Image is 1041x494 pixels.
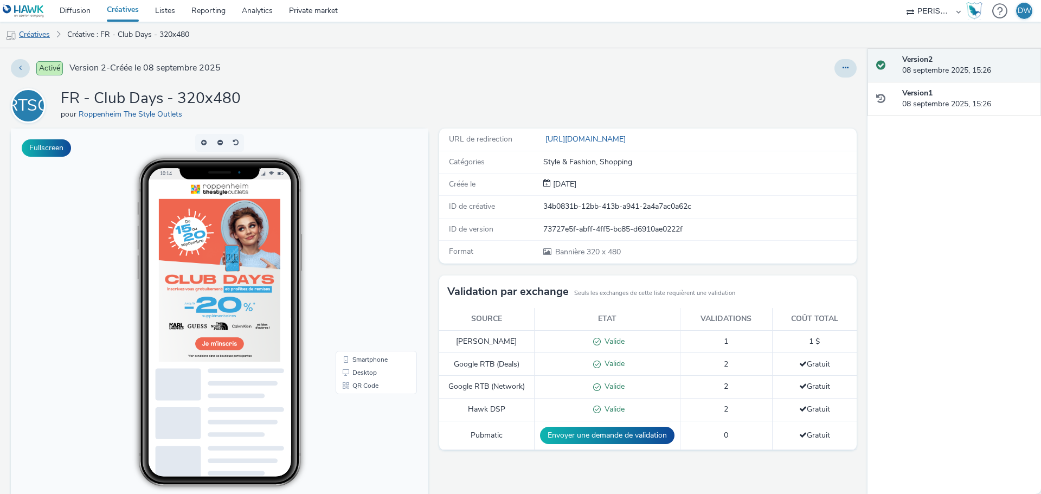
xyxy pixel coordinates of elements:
div: DW [1018,3,1031,19]
span: pour [61,109,79,119]
h3: Validation par exchange [447,284,569,300]
span: Smartphone [342,228,377,234]
th: Etat [534,308,680,330]
div: Création 08 septembre 2025, 15:26 [551,179,576,190]
div: Style & Fashion, Shopping [543,157,856,168]
span: Valide [601,381,625,392]
span: Valide [601,404,625,414]
span: 0 [724,430,728,440]
div: RTSO [7,91,50,121]
li: Smartphone [327,224,404,238]
span: Gratuit [799,430,830,440]
span: Gratuit [799,381,830,392]
th: Source [439,308,534,330]
a: [URL][DOMAIN_NAME] [543,134,630,144]
td: Google RTB (Deals) [439,353,534,376]
span: Valide [601,358,625,369]
img: Advertisement preview [148,51,269,233]
div: 08 septembre 2025, 15:26 [902,54,1032,76]
span: Créée le [449,179,475,189]
a: Créative : FR - Club Days - 320x480 [62,22,195,48]
span: Format [449,246,473,256]
span: 10:14 [149,42,161,48]
span: 320 x 480 [554,247,621,257]
button: Fullscreen [22,139,71,157]
a: RTSO [11,100,50,111]
span: [DATE] [551,179,576,189]
span: Desktop [342,241,366,247]
span: Version 2 - Créée le 08 septembre 2025 [69,62,221,74]
li: QR Code [327,251,404,264]
span: 2 [724,381,728,392]
span: ID de version [449,224,493,234]
img: mobile [5,30,16,41]
th: Validations [680,308,772,330]
td: Google RTB (Network) [439,376,534,399]
span: 1 $ [809,336,820,347]
span: Gratuit [799,359,830,369]
strong: Version 2 [902,54,933,65]
a: Roppenheim The Style Outlets [79,109,187,119]
span: Activé [36,61,63,75]
img: undefined Logo [3,4,44,18]
th: Coût total [772,308,857,330]
span: Gratuit [799,404,830,414]
div: 73727e5f-abff-4ff5-bc85-d6910ae0222f [543,224,856,235]
td: Hawk DSP [439,399,534,421]
span: Catégories [449,157,485,167]
span: 2 [724,404,728,414]
span: 2 [724,359,728,369]
span: 1 [724,336,728,347]
button: Envoyer une demande de validation [540,427,674,444]
strong: Version 1 [902,88,933,98]
small: Seuls les exchanges de cette liste requièrent une validation [574,289,735,298]
td: [PERSON_NAME] [439,330,534,353]
a: Hawk Academy [966,2,987,20]
div: 08 septembre 2025, 15:26 [902,88,1032,110]
span: URL de redirection [449,134,512,144]
span: ID de créative [449,201,495,211]
div: 34b0831b-12bb-413b-a941-2a4a7ac0a62c [543,201,856,212]
span: QR Code [342,254,368,260]
li: Desktop [327,238,404,251]
span: Valide [601,336,625,347]
h1: FR - Club Days - 320x480 [61,88,241,109]
span: Bannière [555,247,587,257]
img: Hawk Academy [966,2,982,20]
td: Pubmatic [439,421,534,450]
